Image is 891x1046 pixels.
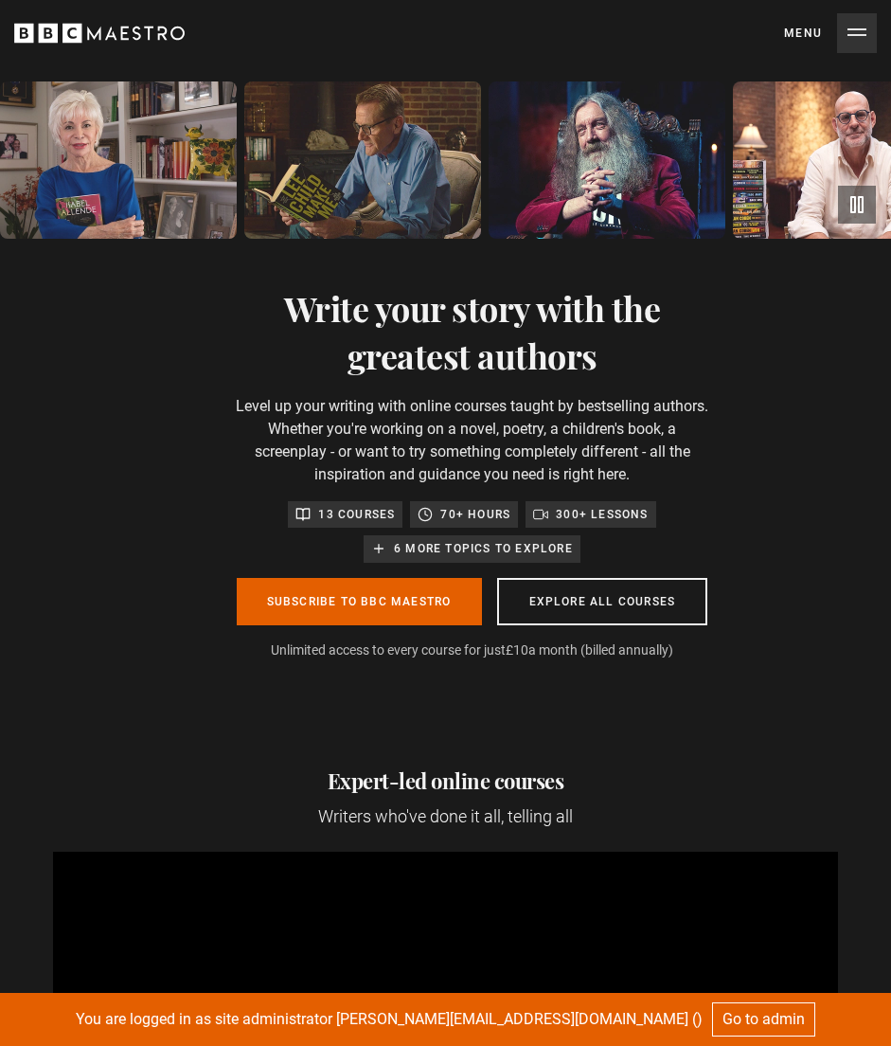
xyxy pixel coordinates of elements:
h2: Expert-led online courses [53,766,838,796]
button: Toggle navigation [784,13,877,53]
p: 13 courses [318,505,395,524]
a: Explore all courses [497,578,708,626]
h1: Write your story with the greatest authors [231,284,714,380]
a: Go to admin [712,1002,815,1037]
p: 6 more topics to explore [394,539,573,558]
p: 70+ hours [440,505,510,524]
svg: BBC Maestro [14,19,185,47]
p: Level up your writing with online courses taught by bestselling authors. Whether you're working o... [231,395,714,486]
p: Unlimited access to every course for just a month (billed annually) [231,640,714,660]
span: £10 [506,642,528,658]
p: Writers who've done it all, telling all [53,803,838,829]
p: 300+ lessons [556,505,648,524]
a: Subscribe to BBC Maestro [237,578,482,626]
